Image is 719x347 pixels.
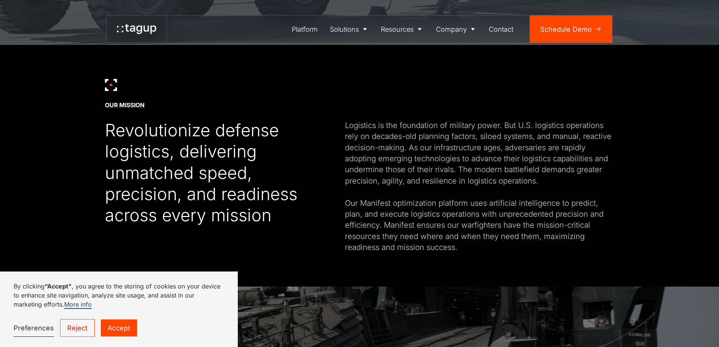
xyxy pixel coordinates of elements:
[530,15,612,43] a: Schedule Demo
[375,15,430,43] a: Resources
[292,24,318,34] div: Platform
[345,120,614,253] div: Logistics is the foundation of military power. But U.S. logistics operations rely on decades-old ...
[45,282,72,290] strong: “Accept”
[105,120,311,226] div: Revolutionize defense logistics, delivering unmatched speed, precision, and readiness across ever...
[330,24,359,34] div: Solutions
[14,282,224,309] p: By clicking , you agree to the storing of cookies on your device to enhance site navigation, anal...
[489,24,513,34] div: Contact
[14,319,54,337] a: Preferences
[324,15,375,43] a: Solutions
[101,319,137,336] a: Accept
[436,24,467,34] div: Company
[430,15,483,43] a: Company
[64,301,92,309] a: More info
[540,24,592,34] div: Schedule Demo
[483,15,520,43] a: Contact
[381,24,414,34] div: Resources
[60,319,95,337] a: Reject
[105,101,145,109] div: OUR MISSION
[286,15,324,43] a: Platform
